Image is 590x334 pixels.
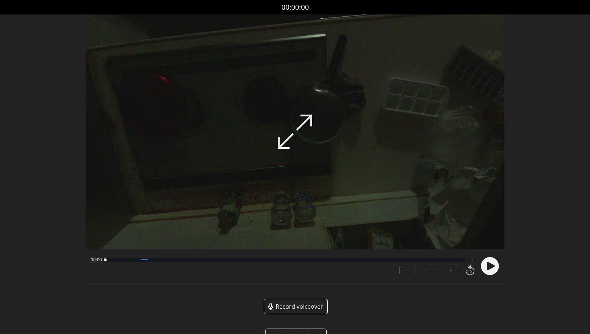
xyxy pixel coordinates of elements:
button: − [400,266,414,275]
span: Record voiceover [276,302,323,311]
div: 1 × [414,266,443,275]
span: 00:00 [91,257,102,263]
span: --:-- [469,257,476,263]
button: + [443,266,458,275]
a: Record voiceover [264,299,328,314]
a: 00:00:00 [281,2,309,13]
